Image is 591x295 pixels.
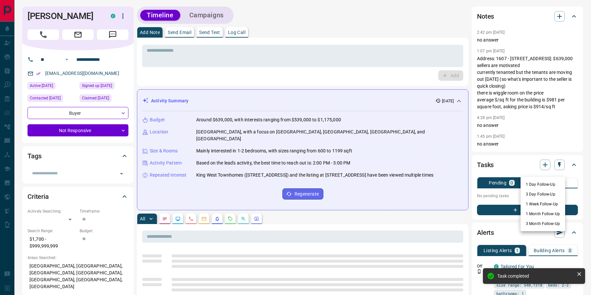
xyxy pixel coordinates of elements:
[521,180,565,189] li: 1 Day Follow-Up
[497,273,574,279] div: Task completed
[521,199,565,209] li: 1 Week Follow-Up
[521,219,565,229] li: 3 Month Follow-Up
[521,189,565,199] li: 3 Day Follow-Up
[521,209,565,219] li: 1 Month Follow-Up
